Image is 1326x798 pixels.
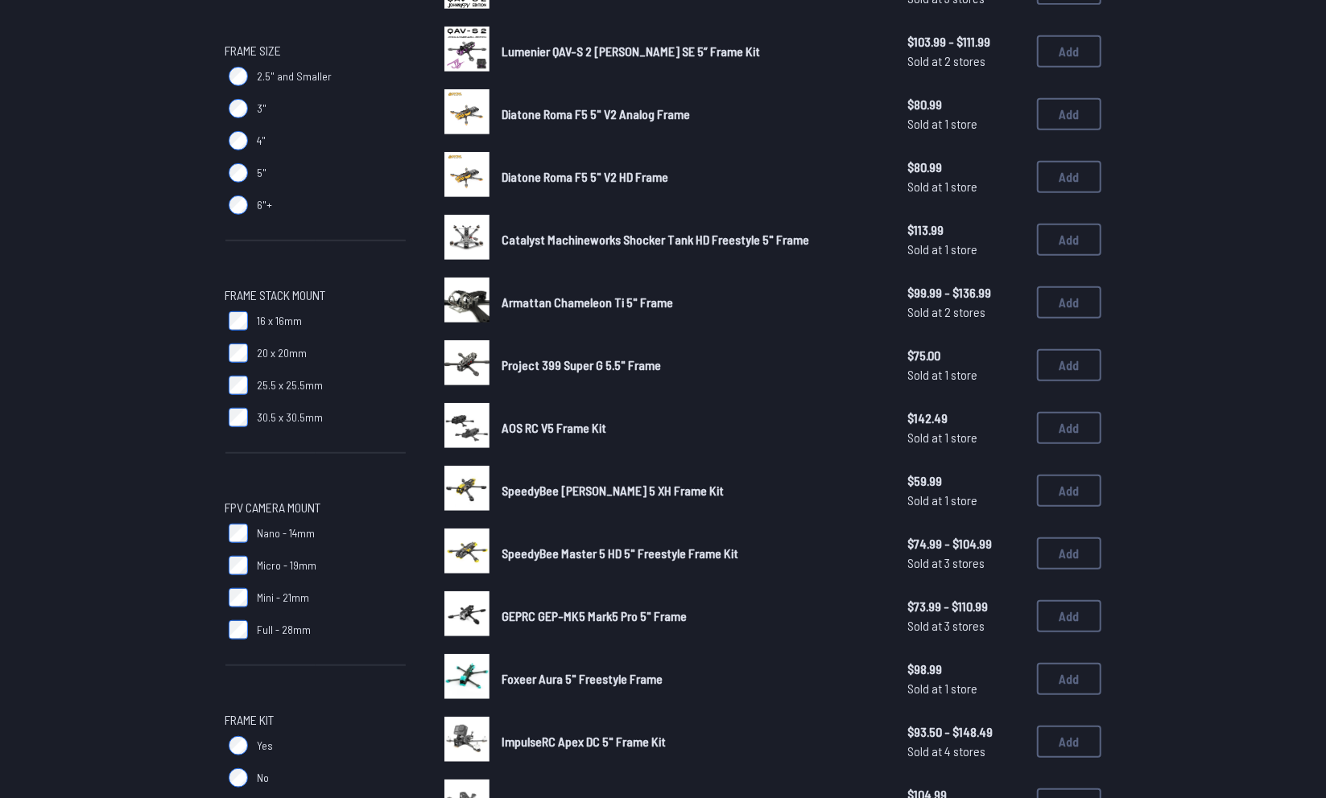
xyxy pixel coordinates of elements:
[908,177,1024,196] span: Sold at 1 store
[502,418,882,438] a: AOS RC V5 Frame Kit
[444,654,490,699] img: image
[258,525,316,541] span: Nano - 14mm
[908,471,1024,491] span: $59.99
[502,169,669,184] span: Diatone Roma F5 5" V2 HD Frame
[502,105,882,124] a: Diatone Roma F5 5" V2 Analog Frame
[444,27,490,72] img: image
[502,669,882,689] a: Foxeer Aura 5" Freestyle Frame
[502,42,882,61] a: Lumenier QAV-S 2 [PERSON_NAME] SE 5” Frame Kit
[908,32,1024,51] span: $103.99 - $111.99
[444,717,490,762] img: image
[229,768,248,788] input: No
[908,220,1024,240] span: $113.99
[1037,663,1101,695] button: Add
[258,165,267,181] span: 5"
[444,27,490,76] a: image
[502,608,688,623] span: GEPRC GEP-MK5 Mark5 Pro 5" Frame
[258,101,267,117] span: 3"
[229,408,248,427] input: 30.5 x 30.5mm
[908,722,1024,742] span: $93.50 - $148.49
[444,340,490,385] img: image
[502,232,810,247] span: Catalyst Machineworks Shocker Tank HD Freestyle 5" Frame
[444,591,490,636] img: image
[444,340,490,390] a: image
[258,345,308,361] span: 20 x 20mm
[908,346,1024,365] span: $75.00
[444,152,490,197] img: image
[502,544,882,563] a: SpeedyBee Master 5 HD 5" Freestyle Frame Kit
[258,409,324,426] span: 30.5 x 30.5mm
[908,534,1024,553] span: $74.99 - $104.99
[502,481,882,500] a: SpeedyBee [PERSON_NAME] 5 XH Frame Kit
[225,41,282,60] span: Frame Size
[229,376,248,395] input: 25.5 x 25.5mm
[908,283,1024,302] span: $99.99 - $136.99
[229,556,248,575] input: Micro - 19mm
[229,195,248,215] input: 6"+
[1037,98,1101,130] button: Add
[229,99,248,118] input: 3"
[444,654,490,704] a: image
[258,770,270,786] span: No
[225,286,326,305] span: Frame Stack Mount
[444,529,490,578] a: image
[444,89,490,139] a: image
[908,428,1024,447] span: Sold at 1 store
[444,529,490,574] img: image
[258,133,266,149] span: 4"
[225,710,275,730] span: Frame Kit
[258,313,303,329] span: 16 x 16mm
[502,293,882,312] a: Armattan Chameleon Ti 5" Frame
[229,524,248,543] input: Nano - 14mm
[908,679,1024,698] span: Sold at 1 store
[908,491,1024,510] span: Sold at 1 store
[908,660,1024,679] span: $98.99
[908,365,1024,385] span: Sold at 1 store
[908,597,1024,616] span: $73.99 - $110.99
[908,158,1024,177] span: $80.99
[444,152,490,202] a: image
[502,356,882,375] a: Project 399 Super G 5.5" Frame
[502,607,882,626] a: GEPRC GEP-MK5 Mark5 Pro 5" Frame
[225,498,321,517] span: FPV Camera Mount
[502,734,667,749] span: ImpulseRC Apex DC 5" Frame Kit
[444,466,490,516] a: image
[1037,286,1101,319] button: Add
[1037,161,1101,193] button: Add
[908,95,1024,114] span: $80.99
[1037,600,1101,632] button: Add
[258,377,324,393] span: 25.5 x 25.5mm
[229,588,248,607] input: Mini - 21mm
[229,311,248,331] input: 16 x 16mm
[908,616,1024,636] span: Sold at 3 stores
[502,230,882,249] a: Catalyst Machineworks Shocker Tank HD Freestyle 5" Frame
[1037,412,1101,444] button: Add
[444,591,490,641] a: image
[502,671,663,686] span: Foxeer Aura 5" Freestyle Frame
[908,409,1024,428] span: $142.49
[258,197,273,213] span: 6"+
[502,420,607,435] span: AOS RC V5 Frame Kit
[229,163,248,183] input: 5"
[908,553,1024,573] span: Sold at 3 stores
[502,43,761,59] span: Lumenier QAV-S 2 [PERSON_NAME] SE 5” Frame Kit
[1037,349,1101,381] button: Add
[258,622,312,638] span: Full - 28mm
[444,215,490,260] img: image
[502,357,662,372] span: Project 399 Super G 5.5" Frame
[444,466,490,511] img: image
[502,483,725,498] span: SpeedyBee [PERSON_NAME] 5 XH Frame Kit
[444,215,490,265] a: image
[908,51,1024,71] span: Sold at 2 stores
[444,89,490,134] img: image
[502,545,739,561] span: SpeedyBee Master 5 HD 5" Freestyle Frame Kit
[908,302,1024,322] span: Sold at 2 stores
[908,240,1024,259] span: Sold at 1 store
[444,278,490,327] a: image
[444,717,490,767] a: image
[1037,537,1101,570] button: Add
[258,590,310,606] span: Mini - 21mm
[258,738,274,754] span: Yes
[908,742,1024,761] span: Sold at 4 stores
[1037,35,1101,68] button: Add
